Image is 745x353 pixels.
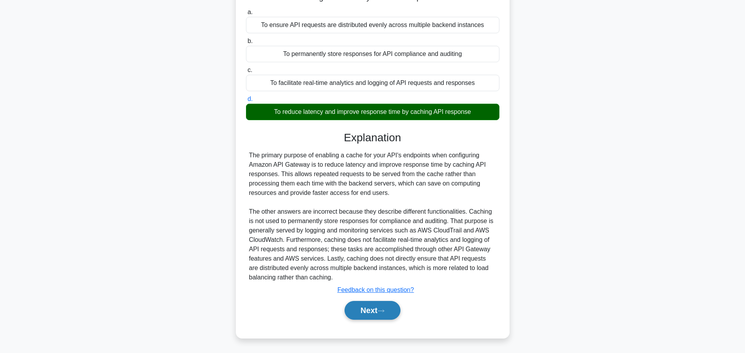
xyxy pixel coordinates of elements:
[337,286,414,293] a: Feedback on this question?
[248,9,253,15] span: a.
[251,131,495,144] h3: Explanation
[246,17,499,33] div: To ensure API requests are distributed evenly across multiple backend instances
[248,67,252,73] span: c.
[246,104,499,120] div: To reduce latency and improve response time by caching API response
[345,301,400,320] button: Next
[248,95,253,102] span: d.
[246,46,499,62] div: To permanently store responses for API compliance and auditing
[246,75,499,91] div: To facilitate real-time analytics and logging of API requests and responses
[249,151,496,282] div: The primary purpose of enabling a cache for your API's endpoints when configuring Amazon API Gate...
[248,38,253,44] span: b.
